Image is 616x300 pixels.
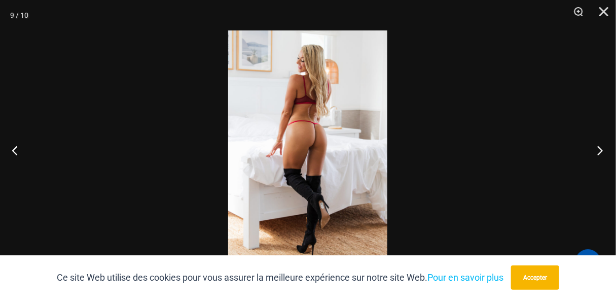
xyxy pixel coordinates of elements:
[57,270,503,285] p: Ce site Web utilise des cookies pour vous assurer la meilleure expérience sur notre site Web.
[427,272,503,283] a: Pour en savoir plus
[578,125,616,176] button: Prochain
[511,265,559,290] button: Accepter
[10,8,28,23] div: 9 / 10
[228,30,387,270] img: Plaisirs coupables Rouge 1045 Soutien-gorge 689 Micro 03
